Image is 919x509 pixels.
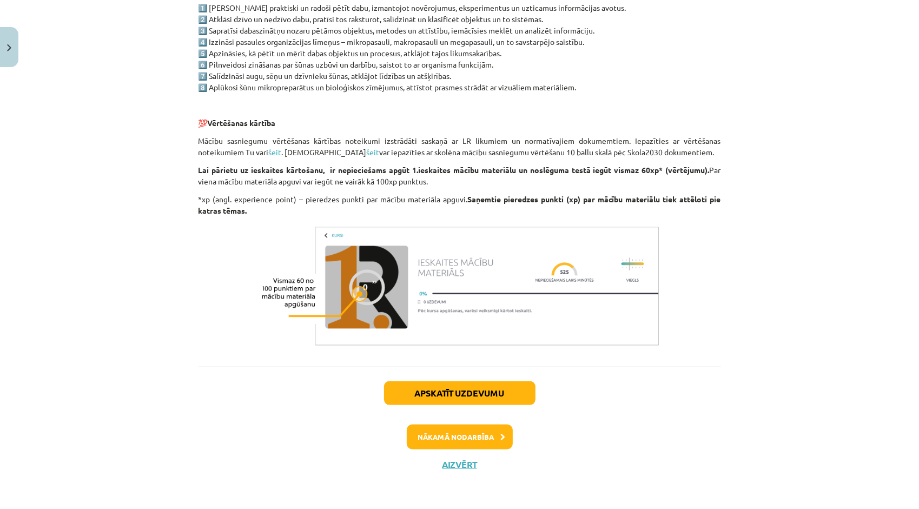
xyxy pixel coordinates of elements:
p: Par viena mācību materiāla apguvi var iegūt ne vairāk kā 100xp punktus. [199,164,721,187]
p: 1️⃣ [PERSON_NAME] praktiski un radoši pētīt dabu, izmantojot novērojumus, eksperimentus un uztica... [199,2,721,93]
a: šeit [269,147,282,157]
button: Apskatīt uzdevumu [384,381,535,405]
p: 💯 [199,117,721,129]
strong: Lai pārietu uz ieskaites kārtošanu, ir nepieciešams apgūt 1.ieskaites mācību materiālu un noslēgu... [199,165,710,175]
button: Aizvērt [439,459,480,470]
strong: Vērtēšanas kārtība [208,118,276,128]
a: šeit [367,147,380,157]
button: Nākamā nodarbība [407,425,513,449]
p: Mācību sasniegumu vērtēšanas kārtības noteikumi izstrādāti saskaņā ar LR likumiem un normatīvajie... [199,135,721,158]
p: *xp (angl. experience point) – pieredzes punkti par mācību materiāla apguvi. [199,194,721,216]
img: icon-close-lesson-0947bae3869378f0d4975bcd49f059093ad1ed9edebbc8119c70593378902aed.svg [7,44,11,51]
